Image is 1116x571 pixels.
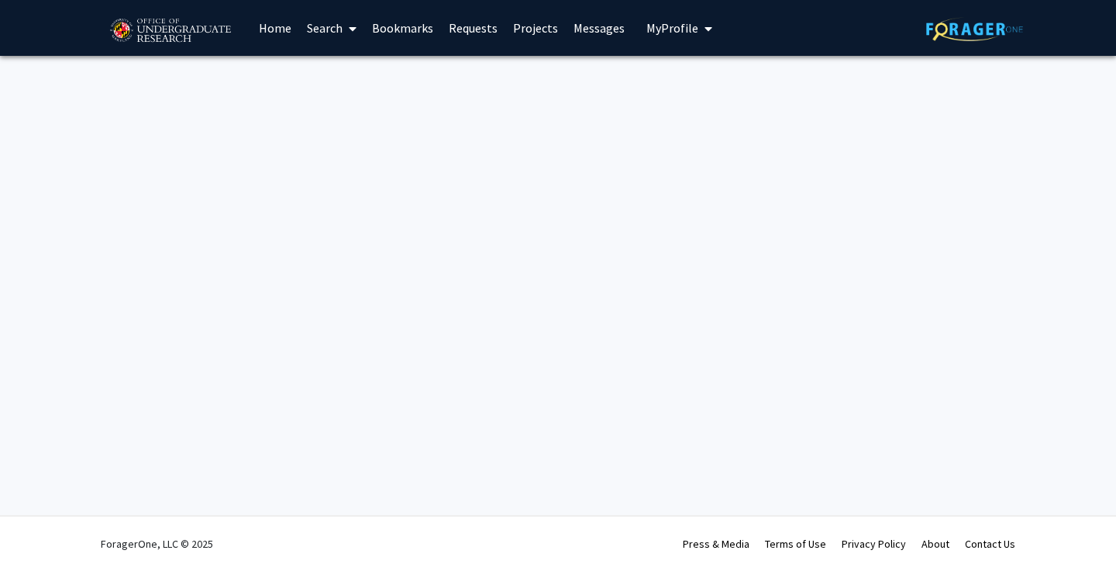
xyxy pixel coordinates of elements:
a: Messages [566,1,632,55]
a: Contact Us [965,537,1015,551]
a: Home [251,1,299,55]
iframe: Chat [12,501,66,559]
a: Terms of Use [765,537,826,551]
a: Press & Media [683,537,749,551]
a: Projects [505,1,566,55]
a: Search [299,1,364,55]
a: Bookmarks [364,1,441,55]
div: ForagerOne, LLC © 2025 [101,517,213,571]
a: About [921,537,949,551]
a: Requests [441,1,505,55]
a: Privacy Policy [842,537,906,551]
img: ForagerOne Logo [926,17,1023,41]
span: My Profile [646,20,698,36]
img: University of Maryland Logo [105,12,236,50]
